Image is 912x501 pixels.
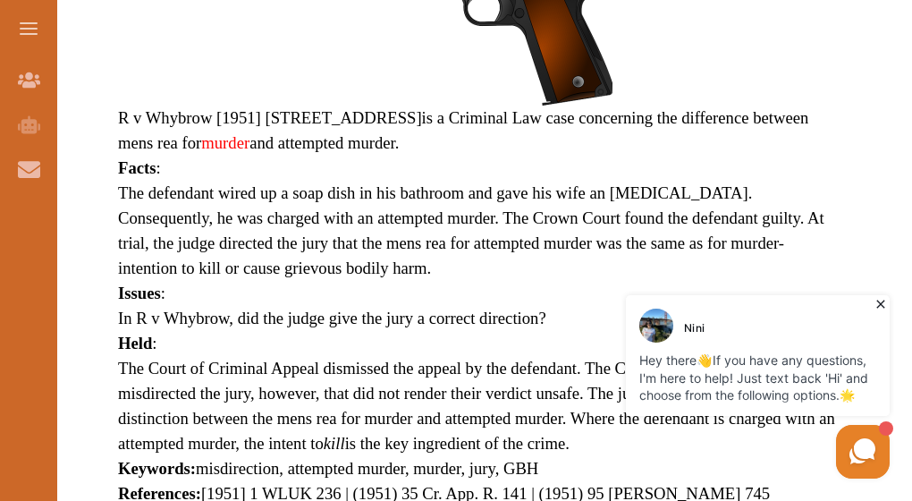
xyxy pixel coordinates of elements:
span: : [118,158,161,177]
span: R v Whybrow [1951] [STREET_ADDRESS] [118,108,422,127]
span: : [118,334,157,352]
span: misdirection, attempted murder, murder, jury, GBH [118,459,538,478]
strong: Facts [118,158,156,177]
span: The Court of Criminal Appeal dismissed the appeal by the defendant. The Court found that the judg... [118,359,835,453]
span: The defendant wired up a soap dish in his bathroom and gave his wife an [MEDICAL_DATA]. Consequen... [118,183,824,277]
em: kill [324,434,345,453]
span: is a Criminal Law case concerning the difference between mens rea for and attempted murder. [118,108,808,152]
strong: Issues [118,284,161,302]
a: murder [201,133,249,152]
strong: Keywords: [118,459,196,478]
span: In R v Whybrow, did the judge give the jury a correct direction? [118,309,546,327]
span: : [118,284,165,302]
strong: Held [118,334,152,352]
iframe: HelpCrunch [483,291,894,483]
